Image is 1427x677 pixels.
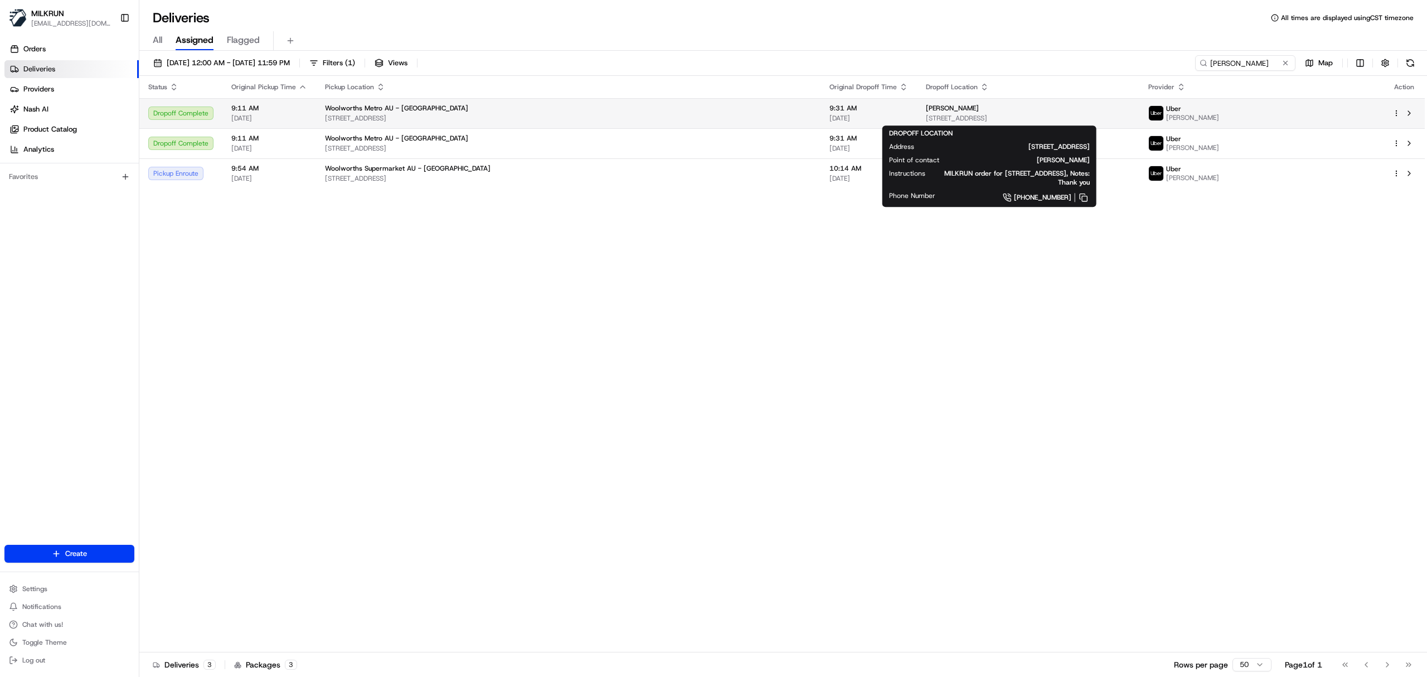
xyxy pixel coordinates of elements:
span: Original Dropoff Time [829,83,897,91]
span: 9:11 AM [231,104,307,113]
div: Packages [234,659,297,670]
span: 10:14 AM [829,164,908,173]
img: uber-new-logo.jpeg [1149,106,1163,120]
p: Rows per page [1174,659,1228,670]
span: [PERSON_NAME] [1166,143,1219,152]
button: Create [4,545,134,563]
button: Views [370,55,412,71]
span: All times are displayed using CST timezone [1281,13,1414,22]
span: Create [65,549,87,559]
button: Settings [4,581,134,597]
span: MILKRUN order for [STREET_ADDRESS], Notes: Thank you [943,169,1090,187]
button: [EMAIL_ADDRESS][DOMAIN_NAME] [31,19,111,28]
span: [STREET_ADDRESS] [325,114,812,123]
span: [DATE] [231,174,307,183]
input: Type to search [1195,55,1295,71]
span: Uber [1166,104,1181,113]
span: [DATE] [829,174,908,183]
span: ( 1 ) [345,58,355,68]
span: Uber [1166,165,1181,173]
div: Action [1392,83,1416,91]
span: 9:11 AM [231,134,307,143]
span: Instructions [889,169,925,178]
div: Deliveries [153,659,216,670]
span: Chat with us! [22,620,63,629]
span: Pickup Location [325,83,374,91]
span: Nash AI [23,104,48,114]
span: Phone Number [889,191,935,200]
span: Assigned [176,33,213,47]
button: [DATE] 12:00 AM - [DATE] 11:59 PM [148,55,295,71]
span: [STREET_ADDRESS] [325,174,812,183]
span: [PHONE_NUMBER] [1014,193,1071,202]
span: [PERSON_NAME] [926,104,979,113]
span: Filters [323,58,355,68]
span: [DATE] [829,114,908,123]
span: [STREET_ADDRESS] [325,144,812,153]
span: [STREET_ADDRESS] [926,114,1130,123]
button: MILKRUN [31,8,64,19]
span: Toggle Theme [22,638,67,647]
div: Favorites [4,168,134,186]
span: DROPOFF LOCATION [889,129,953,138]
button: Filters(1) [304,55,360,71]
span: Deliveries [23,64,55,74]
button: Map [1300,55,1338,71]
button: Chat with us! [4,617,134,632]
span: Analytics [23,144,54,154]
img: uber-new-logo.jpeg [1149,136,1163,151]
span: Address [889,142,914,151]
span: Log out [22,656,45,665]
img: MILKRUN [9,9,27,27]
a: Deliveries [4,60,139,78]
button: MILKRUNMILKRUN[EMAIL_ADDRESS][DOMAIN_NAME] [4,4,115,31]
span: Provider [1148,83,1174,91]
div: 3 [203,660,216,670]
span: [DATE] [829,144,908,153]
div: 3 [285,660,297,670]
a: Analytics [4,141,139,158]
span: 9:54 AM [231,164,307,173]
span: Flagged [227,33,260,47]
h1: Deliveries [153,9,210,27]
span: Settings [22,584,47,593]
span: [DATE] [231,144,307,153]
span: Map [1318,58,1333,68]
span: 9:31 AM [829,104,908,113]
span: Providers [23,84,54,94]
span: All [153,33,162,47]
span: Uber [1166,134,1181,143]
span: [DATE] 12:00 AM - [DATE] 11:59 PM [167,58,290,68]
span: [DATE] [231,114,307,123]
span: Product Catalog [23,124,77,134]
span: [PERSON_NAME] [1166,113,1219,122]
span: Woolworths Metro AU - [GEOGRAPHIC_DATA] [325,104,468,113]
button: Log out [4,652,134,668]
a: Providers [4,80,139,98]
span: [PERSON_NAME] [1166,173,1219,182]
span: Point of contact [889,156,939,165]
span: Woolworths Metro AU - [GEOGRAPHIC_DATA] [325,134,468,143]
span: Dropoff Location [926,83,978,91]
a: Orders [4,40,139,58]
a: Product Catalog [4,120,139,138]
span: Woolworths Supermarket AU - [GEOGRAPHIC_DATA] [325,164,491,173]
span: [STREET_ADDRESS] [932,142,1090,151]
span: Views [388,58,407,68]
span: Notifications [22,602,61,611]
a: [PHONE_NUMBER] [953,191,1090,204]
button: Notifications [4,599,134,615]
div: Page 1 of 1 [1285,659,1322,670]
span: [PERSON_NAME] [957,156,1090,165]
img: uber-new-logo.jpeg [1149,166,1163,181]
a: Nash AI [4,100,139,118]
button: Refresh [1402,55,1418,71]
button: Toggle Theme [4,635,134,650]
span: Original Pickup Time [231,83,296,91]
span: Status [148,83,167,91]
span: 9:31 AM [829,134,908,143]
span: Orders [23,44,46,54]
